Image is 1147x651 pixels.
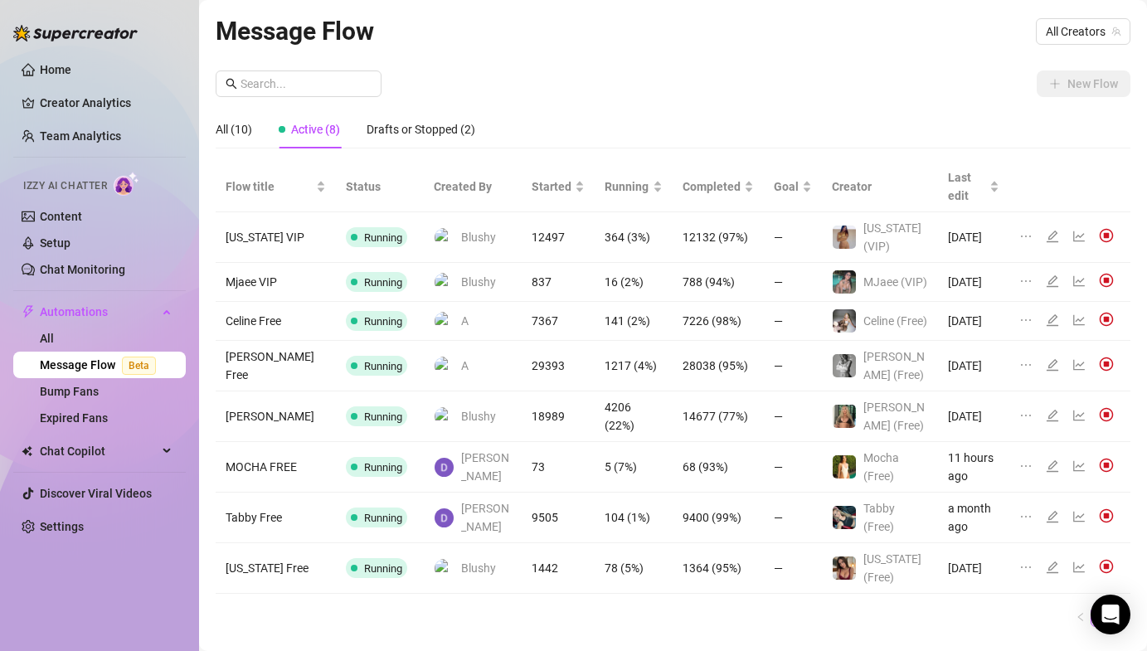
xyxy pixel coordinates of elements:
span: MJaee (VIP) [863,275,927,289]
span: Blushy [461,273,496,291]
img: svg%3e [1099,273,1114,288]
a: Discover Viral Videos [40,487,152,500]
div: Open Intercom Messenger [1091,595,1130,634]
span: Beta [122,357,156,375]
a: Team Analytics [40,129,121,143]
a: Chat Monitoring [40,263,125,276]
td: 11 hours ago [938,442,1009,493]
th: Completed [673,162,764,212]
td: Celine Free [216,302,336,341]
a: Settings [40,520,84,533]
th: Flow title [216,162,336,212]
td: 68 (93%) [673,442,764,493]
th: Last edit [938,162,1009,212]
span: line-chart [1072,561,1086,574]
img: AI Chatter [114,172,139,196]
td: — [764,493,822,543]
span: Tabby (Free) [863,502,895,533]
td: [US_STATE] Free [216,543,336,594]
article: Message Flow [216,12,374,51]
td: [DATE] [938,263,1009,302]
button: left [1071,607,1091,627]
th: Status [336,162,424,212]
span: Running [364,360,402,372]
span: Running [364,315,402,328]
td: 9505 [522,493,595,543]
td: 18989 [522,391,595,442]
span: line-chart [1072,274,1086,288]
td: [PERSON_NAME] [216,391,336,442]
td: 1442 [522,543,595,594]
img: logo-BBDzfeDw.svg [13,25,138,41]
img: Blushy [435,228,454,247]
span: edit [1046,409,1059,422]
div: Drafts or Stopped (2) [367,120,475,138]
img: A [435,312,454,331]
span: line-chart [1072,510,1086,523]
td: — [764,543,822,594]
span: Active (8) [291,123,340,136]
span: Automations [40,299,158,325]
span: edit [1046,313,1059,327]
span: Mocha (Free) [863,451,899,483]
th: Started [522,162,595,212]
img: Georgia (VIP) [833,226,856,249]
img: Blushy [435,559,454,578]
td: 141 (2%) [595,302,673,341]
span: Blushy [461,407,496,425]
img: svg%3e [1099,357,1114,372]
td: [PERSON_NAME] Free [216,341,336,391]
img: svg%3e [1099,312,1114,327]
span: Celine (Free) [863,314,927,328]
span: search [226,78,237,90]
span: ellipsis [1019,409,1033,422]
li: Previous Page [1071,607,1091,627]
td: 73 [522,442,595,493]
span: line-chart [1072,313,1086,327]
td: — [764,341,822,391]
td: [US_STATE] VIP [216,212,336,263]
td: 5 (7%) [595,442,673,493]
span: A [461,312,469,330]
span: Running [364,276,402,289]
span: Running [364,512,402,524]
td: Tabby Free [216,493,336,543]
td: 7367 [522,302,595,341]
span: [US_STATE] (Free) [863,552,921,584]
span: Goal [774,177,799,196]
td: 364 (3%) [595,212,673,263]
span: Flow title [226,177,313,196]
span: [PERSON_NAME] (Free) [863,401,925,432]
span: Last edit [948,168,986,205]
img: svg%3e [1099,559,1114,574]
td: — [764,263,822,302]
a: Content [40,210,82,223]
td: 12497 [522,212,595,263]
span: edit [1046,358,1059,372]
span: [US_STATE] (VIP) [863,221,921,253]
div: All (10) [216,120,252,138]
td: 14677 (77%) [673,391,764,442]
img: Mocha (Free) [833,455,856,479]
span: Running [364,231,402,244]
span: line-chart [1072,409,1086,422]
td: 788 (94%) [673,263,764,302]
img: David Webb [435,508,454,527]
span: ellipsis [1019,510,1033,523]
td: 29393 [522,341,595,391]
span: Running [364,411,402,423]
a: Message FlowBeta [40,358,163,372]
a: Setup [40,236,70,250]
td: 837 [522,263,595,302]
span: ellipsis [1019,459,1033,473]
img: David Webb [435,458,454,477]
td: [DATE] [938,543,1009,594]
span: edit [1046,274,1059,288]
td: — [764,302,822,341]
span: A [461,357,469,375]
th: Creator [822,162,937,212]
td: [DATE] [938,391,1009,442]
td: 12132 (97%) [673,212,764,263]
span: [PERSON_NAME] (Free) [863,350,925,381]
td: — [764,212,822,263]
